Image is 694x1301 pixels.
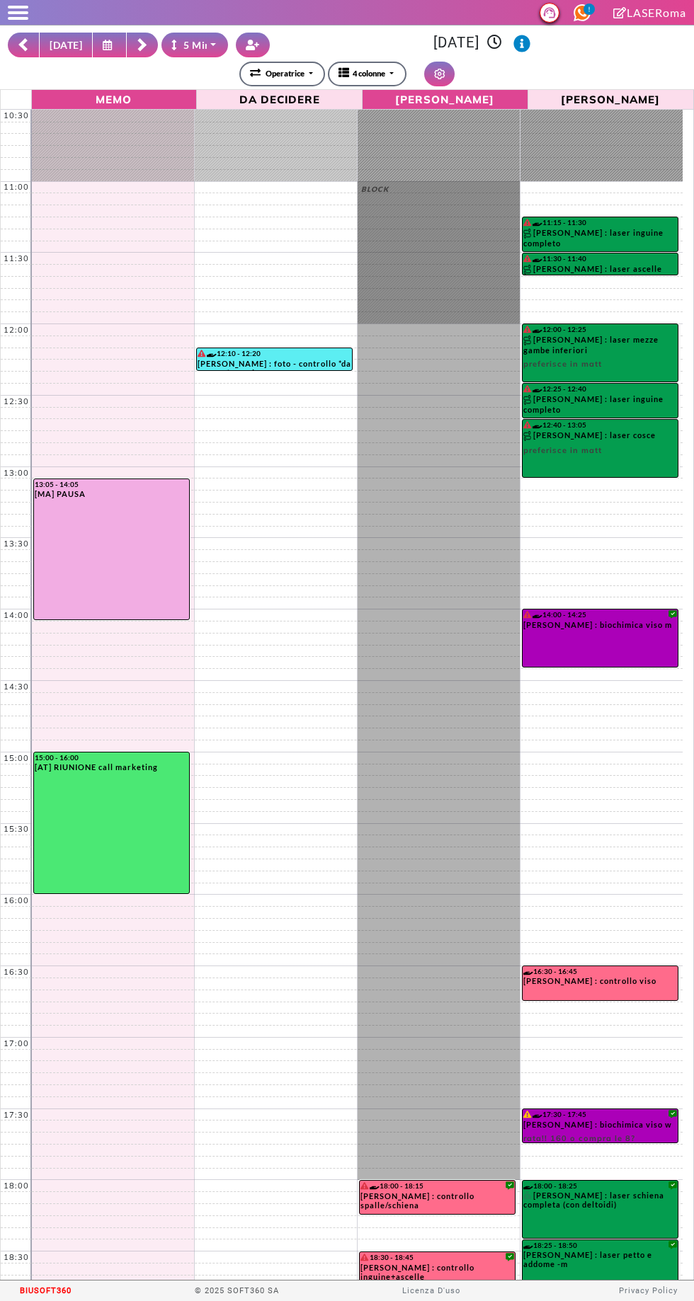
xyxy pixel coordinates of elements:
h3: [DATE] [278,34,686,52]
div: [PERSON_NAME] : laser cosce [523,430,678,455]
div: [PERSON_NAME] : laser schiena completa (con deltoidi) [523,1191,678,1213]
div: [PERSON_NAME] : controllo spalle/schiena [360,1191,514,1214]
div: [PERSON_NAME] : laser inguine completo [523,228,678,251]
div: 17:00 [1,1038,32,1048]
div: 11:30 - 11:40 [523,254,678,263]
div: 18:00 [1,1181,32,1191]
div: 12:40 - 13:05 [523,420,678,430]
div: 12:10 - 12:20 [198,349,351,358]
span: [PERSON_NAME] [532,91,690,106]
div: [PERSON_NAME] : foto - controllo *da remoto* tramite foto [198,359,351,370]
div: 14:00 [1,610,32,620]
span: Da Decidere [200,91,358,106]
div: 16:00 [1,895,32,905]
div: [PERSON_NAME] : laser inguine completo [523,394,678,418]
div: 18:00 - 18:25 [523,1181,678,1190]
button: [DATE] [39,33,93,57]
i: Il cliente ha degli insoluti [523,326,531,333]
i: Il cliente ha degli insoluti [523,219,531,226]
i: Il cliente ha degli insoluti [360,1254,368,1261]
span: preferisce in matt [523,414,678,428]
div: [PERSON_NAME] : laser ascelle [523,264,678,275]
div: 12:00 [1,325,32,335]
div: 18:25 - 18:50 [523,1241,678,1249]
img: PERCORSO [523,336,533,345]
div: [PERSON_NAME] : biochimica viso m [523,620,678,634]
div: 17:30 - 17:45 [523,1110,678,1119]
span: Memo [35,91,193,106]
div: 15:00 [1,753,32,763]
div: BLOCK [361,185,516,197]
span: preferisce in matt [523,355,678,369]
div: 14:00 - 14:25 [523,610,678,619]
a: Privacy Policy [619,1286,678,1295]
div: 12:00 - 12:25 [523,325,678,334]
i: Il cliente ha delle rate in scadenza [523,1111,531,1118]
i: Il cliente ha degli insoluti [523,255,531,262]
i: PAGATO [523,1191,534,1199]
div: 11:15 - 11:30 [523,218,678,227]
span: [PERSON_NAME] [366,91,524,106]
div: 16:30 [1,967,32,977]
div: 15:30 [1,824,32,834]
img: PERCORSO [523,229,533,239]
div: 10:30 [1,110,32,120]
div: 18:30 - 18:45 [360,1253,514,1262]
div: 14:30 [1,682,32,692]
div: [AT] RIUNIONE call marketing [35,762,188,772]
i: Il cliente ha degli insoluti [523,385,531,392]
div: 13:05 - 14:05 [35,480,188,488]
div: [PERSON_NAME] : biochimica viso w [523,1120,678,1142]
div: 5 Minuti [171,38,224,52]
i: Il cliente ha degli insoluti [523,421,531,428]
button: Crea nuovo contatto rapido [236,33,270,57]
span: preferisce in matt [523,441,678,455]
div: [PERSON_NAME] : controllo inguine+ascelle [360,1263,514,1285]
i: Il cliente ha degli insoluti [523,611,531,618]
div: 15:00 - 16:00 [35,753,188,762]
div: 12:25 - 12:40 [523,384,678,394]
div: 16:30 - 16:45 [523,967,678,975]
div: [PERSON_NAME] : controllo viso [523,976,678,990]
div: 18:00 - 18:15 [360,1181,514,1191]
div: 13:00 [1,468,32,478]
div: [PERSON_NAME] : laser mezze gambe inferiori [523,335,678,369]
img: PERCORSO [523,431,533,441]
i: Clicca per andare alla pagina di firma [613,7,627,18]
div: [PERSON_NAME] : laser petto e addome -m [523,1250,678,1273]
a: LASERoma [613,6,686,19]
div: 11:00 [1,182,32,192]
div: 18:30 [1,1252,32,1262]
i: Il cliente ha degli insoluti [198,350,205,357]
span: rata!! 160 o compra le 8? [523,1129,678,1143]
div: 12:30 [1,396,32,406]
div: [MA] PAUSA [35,489,188,498]
div: 13:30 [1,539,32,549]
a: Licenza D'uso [402,1286,460,1295]
div: 17:30 [1,1110,32,1120]
img: PERCORSO [523,395,533,405]
div: 11:30 [1,253,32,263]
img: PERCORSO [523,265,533,275]
i: Il cliente ha degli insoluti [360,1182,368,1189]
